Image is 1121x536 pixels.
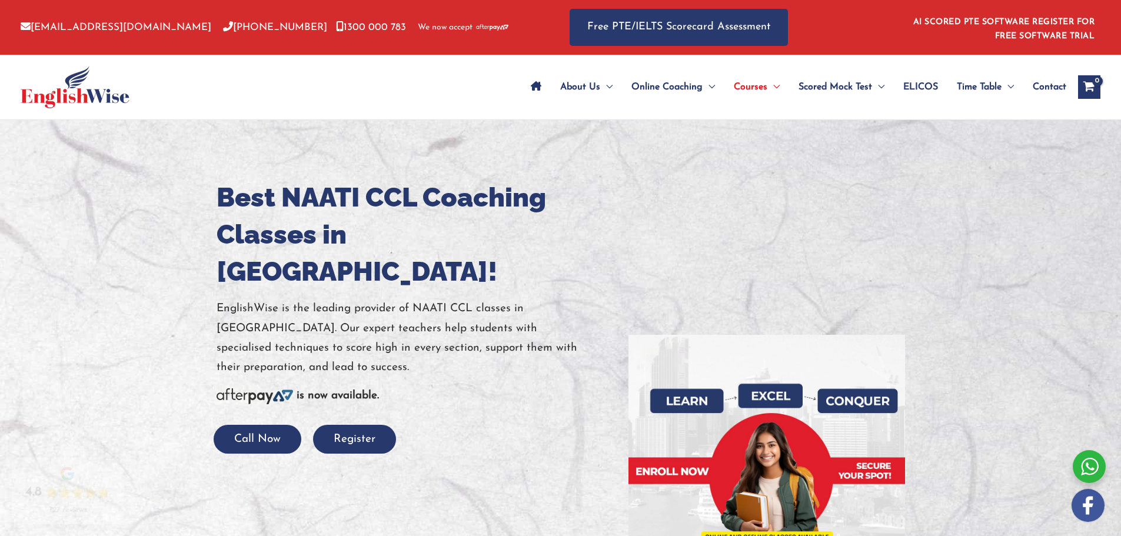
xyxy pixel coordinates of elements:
[476,24,508,31] img: Afterpay-Logo
[25,484,42,501] div: 4.8
[894,66,947,108] a: ELICOS
[903,66,938,108] span: ELICOS
[217,299,611,377] p: EnglishWise is the leading provider of NAATI CCL classes in [GEOGRAPHIC_DATA]. Our expert teacher...
[21,22,211,32] a: [EMAIL_ADDRESS][DOMAIN_NAME]
[906,8,1100,46] aside: Header Widget 1
[600,66,613,108] span: Menu Toggle
[570,9,788,46] a: Free PTE/IELTS Scorecard Assessment
[336,22,406,32] a: 1300 000 783
[703,66,715,108] span: Menu Toggle
[521,66,1066,108] nav: Site Navigation: Main Menu
[214,425,301,454] button: Call Now
[217,388,293,404] img: Afterpay-Logo
[551,66,622,108] a: About UsMenu Toggle
[789,66,894,108] a: Scored Mock TestMenu Toggle
[223,22,327,32] a: [PHONE_NUMBER]
[734,66,767,108] span: Courses
[913,18,1095,41] a: AI SCORED PTE SOFTWARE REGISTER FOR FREE SOFTWARE TRIAL
[1023,66,1066,108] a: Contact
[1033,66,1066,108] span: Contact
[1002,66,1014,108] span: Menu Toggle
[21,66,129,108] img: cropped-ew-logo
[947,66,1023,108] a: Time TableMenu Toggle
[767,66,780,108] span: Menu Toggle
[217,179,611,290] h1: Best NAATI CCL Coaching Classes in [GEOGRAPHIC_DATA]!
[214,434,301,445] a: Call Now
[313,434,396,445] a: Register
[622,66,724,108] a: Online CoachingMenu Toggle
[724,66,789,108] a: CoursesMenu Toggle
[957,66,1002,108] span: Time Table
[631,66,703,108] span: Online Coaching
[313,425,396,454] button: Register
[1078,75,1100,99] a: View Shopping Cart, empty
[799,66,872,108] span: Scored Mock Test
[1072,489,1105,522] img: white-facebook.png
[25,484,110,501] div: Rating: 4.8 out of 5
[297,390,379,401] b: is now available.
[418,22,473,34] span: We now accept
[872,66,884,108] span: Menu Toggle
[49,505,87,515] div: 727 reviews
[560,66,600,108] span: About Us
